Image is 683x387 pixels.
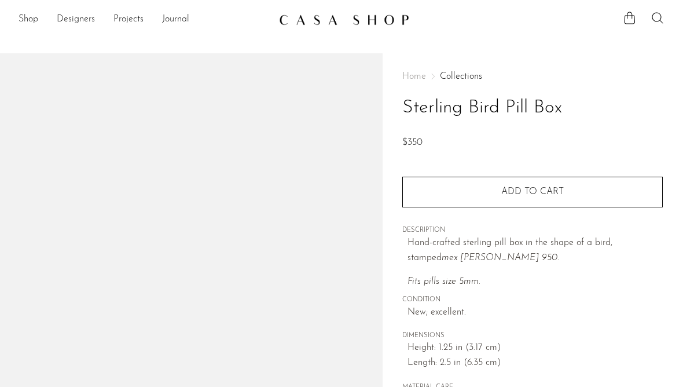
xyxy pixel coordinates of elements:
em: mex [PERSON_NAME] 950. [442,253,559,262]
span: DESCRIPTION [402,225,663,236]
a: Projects [113,12,144,27]
a: Designers [57,12,95,27]
span: Hand-crafted sterling pill box in the shape of a bird, stamped [407,238,612,262]
span: Home [402,72,426,81]
span: $350 [402,138,423,147]
span: New; excellent. [407,305,663,320]
span: DIMENSIONS [402,331,663,341]
span: CONDITION [402,295,663,305]
ul: NEW HEADER MENU [19,10,270,30]
a: Shop [19,12,38,27]
nav: Desktop navigation [19,10,270,30]
button: Add to cart [402,177,663,207]
a: Collections [440,72,482,81]
nav: Breadcrumbs [402,72,663,81]
span: Length: 2.5 in (6.35 cm) [407,356,663,371]
em: Fits pills size 5mm. [407,277,480,286]
span: Add to cart [501,187,564,196]
a: Journal [162,12,189,27]
span: Height: 1.25 in (3.17 cm) [407,341,663,356]
h1: Sterling Bird Pill Box [402,93,663,123]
